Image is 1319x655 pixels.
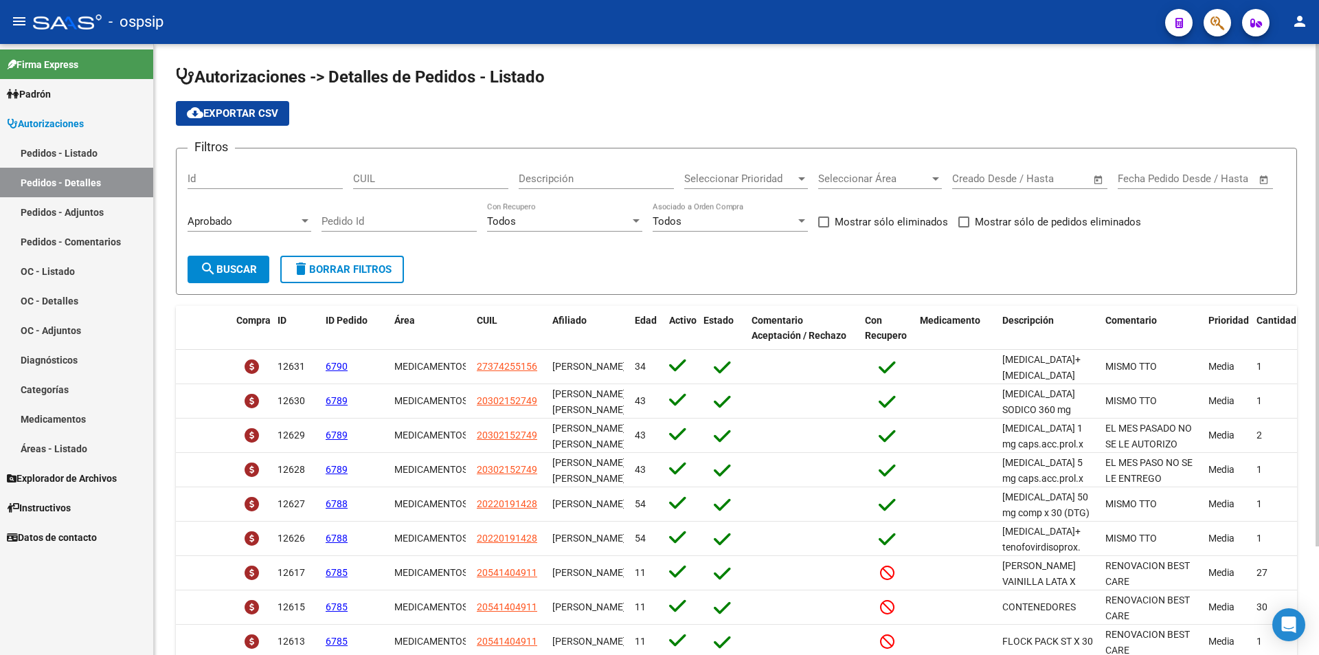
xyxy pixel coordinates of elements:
span: 6785 [326,567,348,578]
span: Medicamento [920,315,980,326]
span: 20220191428 [477,498,537,509]
span: [MEDICAL_DATA] 1 mg caps.acc.prol.x 50 ([MEDICAL_DATA] XL) [1002,423,1092,480]
span: MISMO TTO [1105,395,1157,406]
span: 6789 [326,395,348,406]
span: 43 [635,430,646,441]
span: [MEDICAL_DATA] 5 mg caps.acc.prol.x 50 ([MEDICAL_DATA] XL) [1002,457,1092,515]
span: MEDICAMENTOS [394,601,468,612]
span: MEDICAMENTOS [394,361,468,372]
span: Autorizaciones [7,116,84,131]
span: Comentario Aceptación / Rechazo [752,315,846,342]
datatable-header-cell: CUIL [471,306,547,351]
span: ID [278,315,286,326]
mat-icon: person [1292,13,1308,30]
span: MEDICAMENTOS [394,533,468,544]
datatable-header-cell: ID Pedido [320,306,389,351]
span: Explorador de Archivos [7,471,117,486]
div: Media [1208,359,1245,375]
datatable-header-cell: Activo [664,306,698,351]
span: 12626 [278,533,305,544]
h3: Filtros [188,137,235,157]
span: [PERSON_NAME] [552,498,626,509]
span: Firma Express [7,57,78,72]
span: [PERSON_NAME] [552,361,626,372]
span: 27374255156 [477,361,537,372]
span: CUIL [477,315,497,326]
span: Exportar CSV [187,107,278,120]
span: 1 [1256,498,1262,509]
span: 6788 [326,533,348,544]
div: Media [1208,462,1245,478]
span: MEDICAMENTOS [394,567,468,578]
span: 11 [635,636,646,647]
span: 20302152749 [477,395,537,406]
span: 6788 [326,498,348,509]
span: [PERSON_NAME] [552,601,626,612]
span: 11 [635,601,646,612]
div: Media [1208,634,1245,650]
span: Edad [635,315,657,326]
span: [MEDICAL_DATA]+[MEDICAL_DATA] 50mg/300mg comp. x 30 (DTG/3TC) [1002,354,1090,412]
span: 6789 [326,430,348,441]
span: 34 [635,361,646,372]
span: [PERSON_NAME] [PERSON_NAME] [552,423,626,449]
div: Media [1208,565,1245,581]
datatable-header-cell: Comentario Aceptación / Rechazo [746,306,859,351]
span: Afiliado [552,315,587,326]
span: [PERSON_NAME] VAINILLA LATA X 400G [1002,560,1076,603]
span: Seleccionar Prioridad [684,173,796,185]
span: Cantidad [1256,315,1296,326]
span: RENOVACION BEST CARE [1105,560,1190,587]
span: 6785 [326,601,348,612]
span: 12627 [278,498,305,509]
span: 43 [635,395,646,406]
span: 20302152749 [477,430,537,441]
button: Buscar [188,256,269,283]
mat-icon: search [200,260,216,277]
span: 12629 [278,430,305,441]
datatable-header-cell: Comentario [1100,306,1203,351]
span: 54 [635,498,646,509]
div: Media [1208,428,1245,443]
div: Open Intercom Messenger [1272,608,1305,641]
span: 12630 [278,395,305,406]
span: MEDICAMENTOS [394,636,468,647]
div: Media [1208,393,1245,409]
span: 20541404911 [477,636,537,647]
span: Comentario [1105,315,1157,326]
span: 20541404911 [477,567,537,578]
datatable-header-cell: ID [272,306,320,351]
span: Mostrar sólo eliminados [835,214,948,230]
span: - ospsip [109,7,164,37]
span: 20541404911 [477,601,537,612]
span: MEDICAMENTOS [394,395,468,406]
span: Buscar [200,263,257,276]
span: 12628 [278,464,305,475]
span: 43 [635,464,646,475]
span: [PERSON_NAME] [552,636,626,647]
span: EL MES PASO NO SE LE ENTREGO [1105,457,1193,484]
span: EL MES PASADO NO SE LE AUTORIZO [1105,423,1192,449]
span: 12617 [278,567,305,578]
input: End date [1175,173,1241,185]
span: Mostrar sólo de pedidos eliminados [975,214,1141,230]
span: 54 [635,533,646,544]
span: Todos [487,215,516,227]
span: MISMO TTO [1105,498,1157,509]
span: Prioridad [1208,315,1249,326]
datatable-header-cell: Medicamento [914,306,997,351]
span: Área [394,315,415,326]
input: End date [1009,173,1076,185]
datatable-header-cell: Cantidad [1251,306,1306,351]
button: Borrar Filtros [280,256,404,283]
span: Aprobado [188,215,232,227]
span: 6789 [326,464,348,475]
span: 20220191428 [477,533,537,544]
span: Datos de contacto [7,530,97,545]
span: 1 [1256,533,1262,544]
div: Media [1208,531,1245,546]
span: 27 [1256,567,1267,578]
span: 6790 [326,361,348,372]
span: [MEDICAL_DATA] 50 mg comp x 30 (DTG) [1002,491,1090,518]
span: [PERSON_NAME] [552,567,626,578]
